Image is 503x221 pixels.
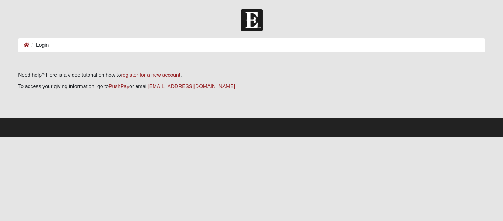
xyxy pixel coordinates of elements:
a: register for a new account [121,72,180,78]
a: PushPay [109,83,129,89]
a: [EMAIL_ADDRESS][DOMAIN_NAME] [148,83,235,89]
p: Need help? Here is a video tutorial on how to . [18,71,485,79]
img: Church of Eleven22 Logo [241,9,263,31]
p: To access your giving information, go to or email [18,83,485,90]
li: Login [29,41,49,49]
